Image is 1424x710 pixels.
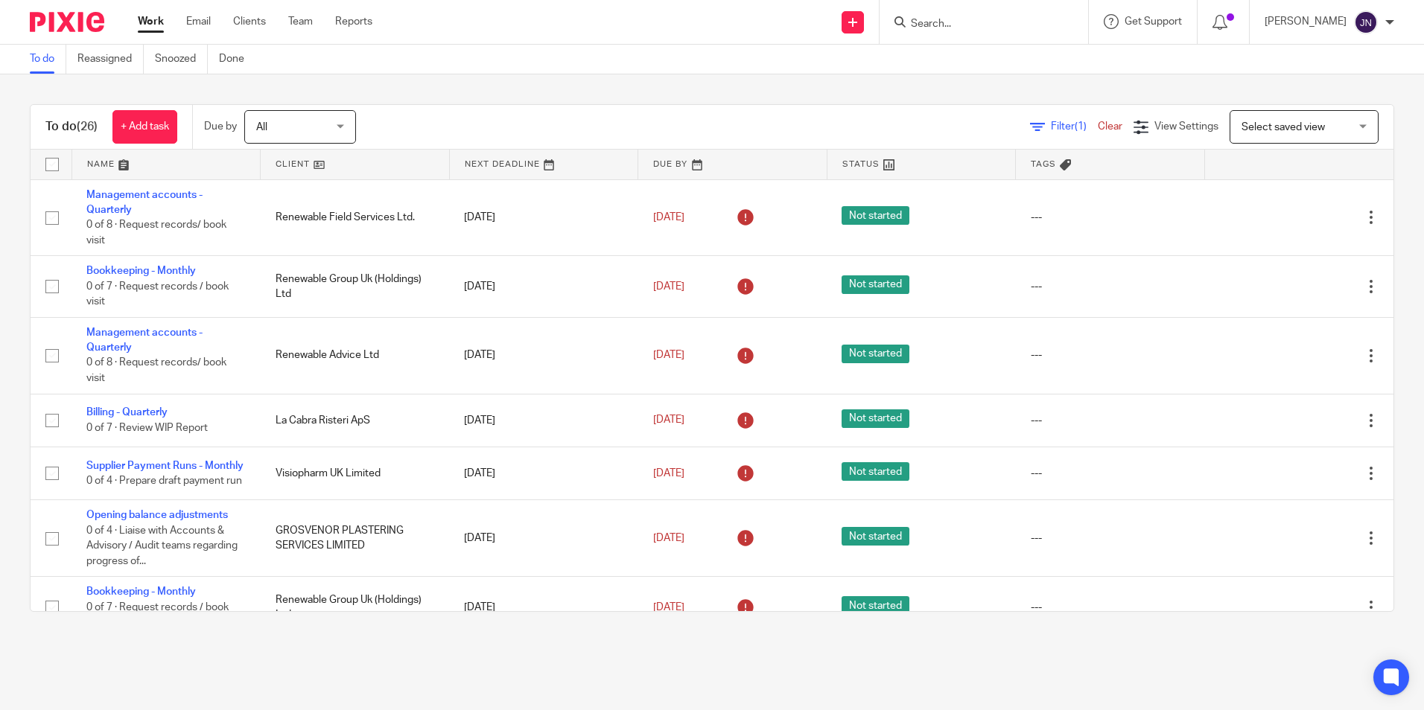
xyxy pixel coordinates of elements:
[77,121,98,132] span: (26)
[1075,121,1087,132] span: (1)
[1031,210,1190,225] div: ---
[233,14,266,29] a: Clients
[842,527,909,546] span: Not started
[261,317,450,394] td: Renewable Advice Ltd
[653,350,684,360] span: [DATE]
[261,394,450,447] td: La Cabra Risteri ApS
[1265,14,1347,29] p: [PERSON_NAME]
[653,468,684,479] span: [DATE]
[1031,413,1190,428] div: ---
[449,317,638,394] td: [DATE]
[86,407,168,418] a: Billing - Quarterly
[86,476,242,486] span: 0 of 4 · Prepare draft payment run
[653,281,684,292] span: [DATE]
[449,394,638,447] td: [DATE]
[77,45,144,74] a: Reassigned
[86,358,226,384] span: 0 of 8 · Request records/ book visit
[1031,466,1190,481] div: ---
[86,266,196,276] a: Bookkeeping - Monthly
[86,602,229,628] span: 0 of 7 · Request records / book visit
[1242,122,1325,132] span: Select saved view
[842,345,909,363] span: Not started
[261,500,450,577] td: GROSVENOR PLASTERING SERVICES LIMITED
[219,45,255,74] a: Done
[86,220,226,246] span: 0 of 8 · Request records/ book visit
[86,461,244,471] a: Supplier Payment Runs - Monthly
[842,462,909,481] span: Not started
[1031,531,1190,546] div: ---
[653,212,684,223] span: [DATE]
[86,525,238,566] span: 0 of 4 · Liaise with Accounts & Advisory / Audit teams regarding progress of...
[186,14,211,29] a: Email
[86,190,203,215] a: Management accounts - Quarterly
[842,275,909,294] span: Not started
[86,510,228,520] a: Opening balance adjustments
[449,179,638,256] td: [DATE]
[842,206,909,225] span: Not started
[449,447,638,499] td: [DATE]
[86,586,196,597] a: Bookkeeping - Monthly
[261,447,450,499] td: Visiopharm UK Limited
[112,110,177,144] a: + Add task
[261,256,450,317] td: Renewable Group Uk (Holdings) Ltd
[1154,121,1218,132] span: View Settings
[842,596,909,615] span: Not started
[335,14,372,29] a: Reports
[204,119,237,134] p: Due by
[30,12,104,32] img: Pixie
[1354,10,1378,34] img: svg%3E
[30,45,66,74] a: To do
[909,18,1043,31] input: Search
[138,14,164,29] a: Work
[449,500,638,577] td: [DATE]
[653,415,684,426] span: [DATE]
[261,577,450,638] td: Renewable Group Uk (Holdings) Ltd
[256,122,267,132] span: All
[86,281,229,307] span: 0 of 7 · Request records / book visit
[653,533,684,543] span: [DATE]
[1031,160,1056,168] span: Tags
[261,179,450,256] td: Renewable Field Services Ltd.
[842,409,909,428] span: Not started
[449,256,638,317] td: [DATE]
[1031,600,1190,615] div: ---
[155,45,208,74] a: Snoozed
[45,119,98,135] h1: To do
[86,423,208,433] span: 0 of 7 · Review WIP Report
[86,327,203,353] a: Management accounts - Quarterly
[1098,121,1122,132] a: Clear
[1051,121,1098,132] span: Filter
[653,602,684,613] span: [DATE]
[1031,279,1190,294] div: ---
[288,14,313,29] a: Team
[1125,16,1182,27] span: Get Support
[449,577,638,638] td: [DATE]
[1031,348,1190,362] div: ---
